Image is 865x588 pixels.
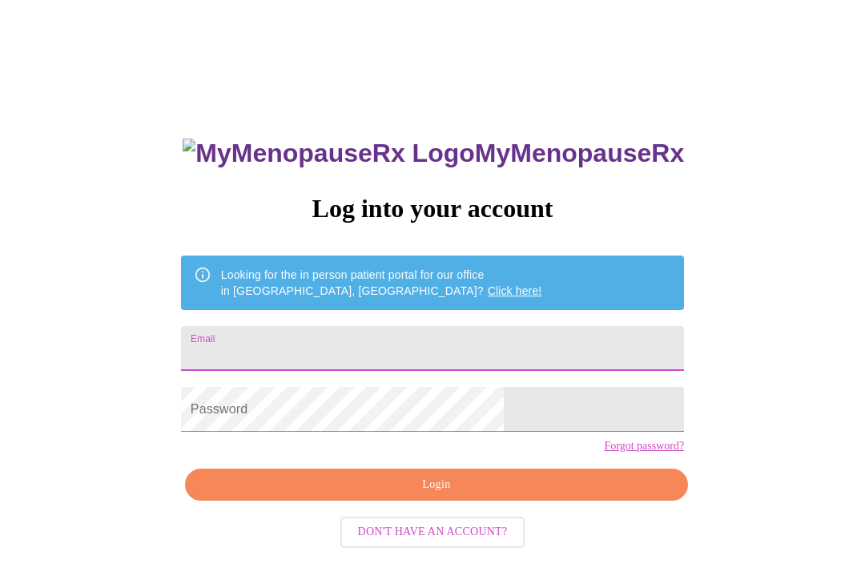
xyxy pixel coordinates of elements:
span: Don't have an account? [358,534,508,554]
a: Forgot password? [604,451,684,464]
button: Login [185,480,688,513]
h3: Log into your account [181,205,684,235]
span: Login [203,486,670,506]
a: Click here! [488,296,542,308]
button: Don't have an account? [340,528,525,559]
a: Don't have an account? [336,535,529,549]
h3: MyMenopauseRx [183,150,684,179]
div: Looking for the in person patient portal for our office in [GEOGRAPHIC_DATA], [GEOGRAPHIC_DATA]? [221,272,542,316]
img: MyMenopauseRx Logo [183,150,474,179]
